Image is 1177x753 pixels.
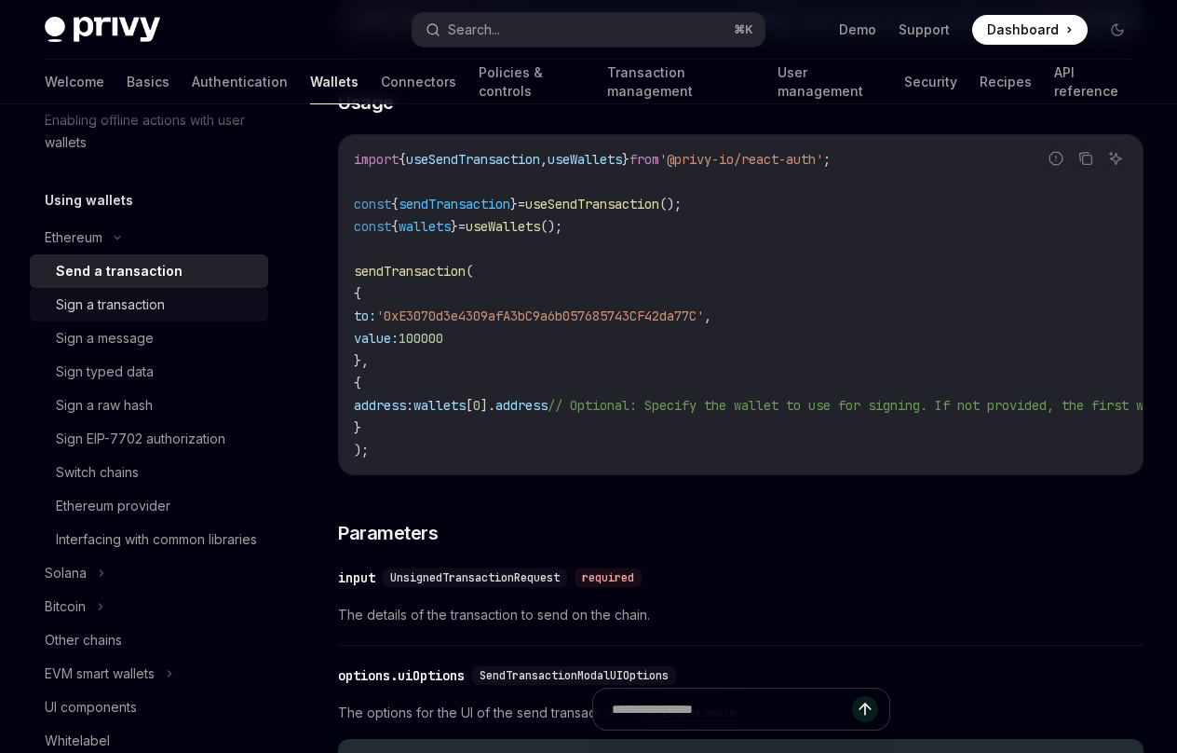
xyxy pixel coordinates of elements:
[734,22,753,37] span: ⌘ K
[1074,146,1098,171] button: Copy the contents from the code block
[823,151,831,168] span: ;
[30,590,268,623] button: Bitcoin
[45,189,133,212] h5: Using wallets
[391,218,399,235] span: {
[391,196,399,212] span: {
[899,21,950,39] a: Support
[354,352,369,369] span: },
[56,495,170,517] div: Ethereum provider
[354,375,361,391] span: {
[30,389,268,422] a: Sign a raw hash
[45,17,160,43] img: dark logo
[45,562,87,584] div: Solana
[548,151,622,168] span: useWallets
[399,151,406,168] span: {
[30,523,268,556] a: Interfacing with common libraries
[575,568,642,587] div: required
[45,60,104,104] a: Welcome
[778,60,883,104] a: User management
[839,21,876,39] a: Demo
[479,60,585,104] a: Policies & controls
[354,196,391,212] span: const
[972,15,1088,45] a: Dashboard
[473,397,480,414] span: 0
[56,461,139,484] div: Switch chains
[56,394,153,417] div: Sign a raw hash
[45,226,102,249] div: Ethereum
[987,21,1059,39] span: Dashboard
[495,397,548,414] span: address
[45,696,137,719] div: UI components
[354,442,369,459] span: );
[30,623,268,657] a: Other chains
[629,151,659,168] span: from
[354,151,399,168] span: import
[127,60,169,104] a: Basics
[904,60,957,104] a: Security
[354,263,466,280] span: sendTransaction
[354,218,391,235] span: const
[338,520,438,546] span: Parameters
[540,218,562,235] span: ();
[354,397,413,414] span: address:
[540,151,548,168] span: ,
[622,151,629,168] span: }
[399,218,451,235] span: wallets
[30,489,268,523] a: Ethereum provider
[466,218,540,235] span: useWallets
[354,308,376,324] span: to:
[1054,60,1132,104] a: API reference
[510,196,518,212] span: }
[399,196,510,212] span: sendTransaction
[30,657,268,691] button: EVM smart wallets
[310,60,359,104] a: Wallets
[1103,146,1128,171] button: Ask AI
[518,196,525,212] span: =
[30,221,268,254] button: Ethereum
[612,689,852,730] input: Ask a question...
[354,419,361,436] span: }
[390,570,560,585] span: UnsignedTransactionRequest
[399,330,443,347] span: 100000
[451,218,458,235] span: }
[30,456,268,489] a: Switch chains
[480,397,495,414] span: ].
[852,696,878,722] button: Send message
[354,330,399,347] span: value:
[45,596,86,618] div: Bitcoin
[45,629,122,651] div: Other chains
[56,428,225,450] div: Sign EIP-7702 authorization
[30,691,268,724] a: UI components
[980,60,1032,104] a: Recipes
[30,254,268,288] a: Send a transaction
[354,285,361,302] span: {
[704,308,711,324] span: ,
[413,397,466,414] span: wallets
[192,60,288,104] a: Authentication
[338,666,465,685] div: options.uiOptions
[413,13,765,47] button: Search...⌘K
[45,663,155,685] div: EVM smart wallets
[45,730,110,752] div: Whitelabel
[1044,146,1068,171] button: Report incorrect code
[30,322,268,355] a: Sign a message
[338,604,1143,626] span: The details of the transaction to send on the chain.
[458,218,466,235] span: =
[56,294,165,316] div: Sign a transaction
[376,308,704,324] span: '0xE3070d3e4309afA3bC9a6b057685743CF42da77C'
[56,260,183,282] div: Send a transaction
[607,60,754,104] a: Transaction management
[30,288,268,322] a: Sign a transaction
[30,422,268,456] a: Sign EIP-7702 authorization
[56,327,154,349] div: Sign a message
[30,355,268,389] a: Sign typed data
[525,196,659,212] span: useSendTransaction
[56,528,257,551] div: Interfacing with common libraries
[659,196,682,212] span: ();
[466,263,473,280] span: (
[381,60,456,104] a: Connectors
[406,151,540,168] span: useSendTransaction
[56,361,154,383] div: Sign typed data
[480,668,669,683] span: SendTransactionModalUIOptions
[30,556,268,590] button: Solana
